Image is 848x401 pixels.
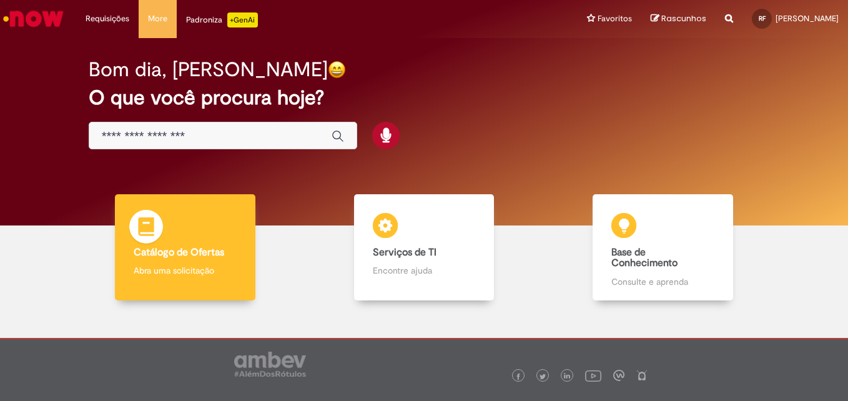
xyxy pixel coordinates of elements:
img: logo_footer_facebook.png [515,374,521,380]
img: logo_footer_ambev_rotulo_gray.png [234,352,306,377]
img: logo_footer_twitter.png [540,374,546,380]
a: Rascunhos [651,13,706,25]
b: Catálogo de Ofertas [134,246,224,259]
b: Serviços de TI [373,246,436,259]
span: Requisições [86,12,129,25]
span: [PERSON_NAME] [776,13,839,24]
img: happy-face.png [328,61,346,79]
span: Favoritos [598,12,632,25]
a: Serviços de TI Encontre ajuda [305,194,544,300]
div: Padroniza [186,12,258,27]
p: +GenAi [227,12,258,27]
img: logo_footer_youtube.png [585,367,601,384]
p: Consulte e aprenda [611,275,714,288]
img: logo_footer_workplace.png [613,370,624,381]
span: Rascunhos [661,12,706,24]
h2: O que você procura hoje? [89,87,760,109]
span: RF [759,14,766,22]
p: Encontre ajuda [373,264,476,277]
a: Catálogo de Ofertas Abra uma solicitação [66,194,305,300]
h2: Bom dia, [PERSON_NAME] [89,59,328,81]
img: logo_footer_naosei.png [636,370,648,381]
img: ServiceNow [1,6,66,31]
p: Abra uma solicitação [134,264,237,277]
a: Base de Conhecimento Consulte e aprenda [543,194,782,300]
span: More [148,12,167,25]
b: Base de Conhecimento [611,246,678,270]
img: logo_footer_linkedin.png [564,373,570,380]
